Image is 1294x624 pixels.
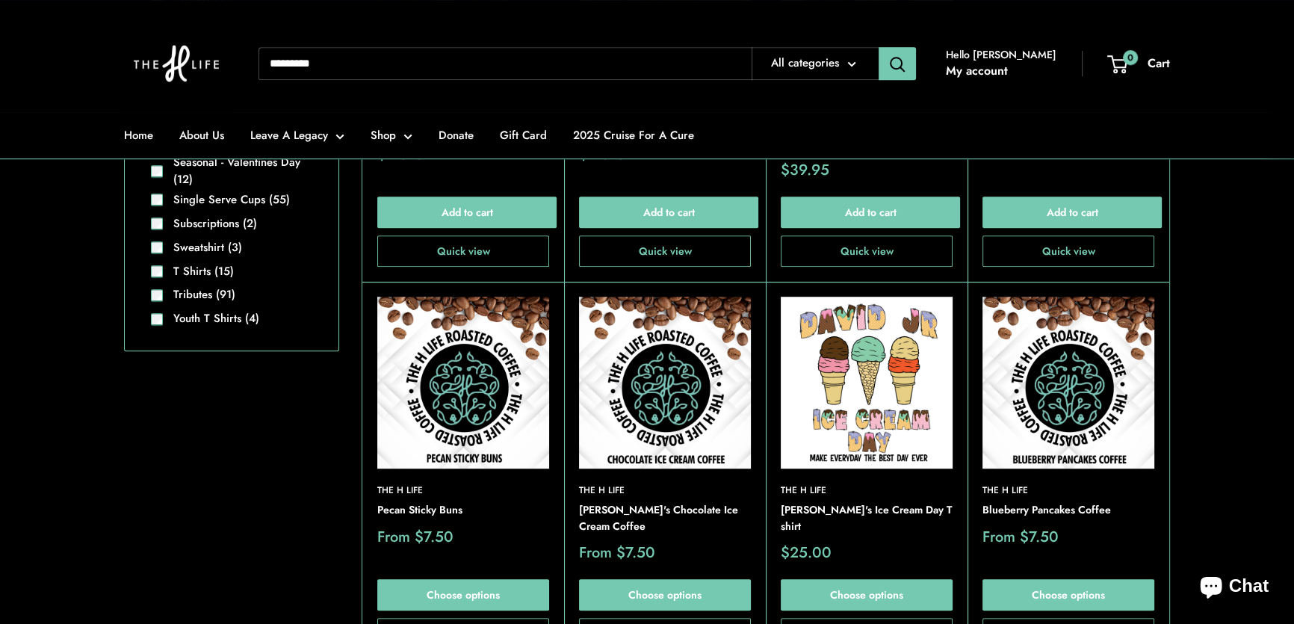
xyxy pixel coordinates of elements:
[781,502,953,534] a: [PERSON_NAME]'s Ice Cream Day T shirt
[1148,55,1170,72] span: Cart
[573,125,694,146] a: 2025 Cruise For A Cure
[982,235,1154,267] button: Quick view
[579,147,625,162] span: $19.95
[124,15,229,112] img: The H Life
[982,579,1154,611] a: Choose options
[982,484,1154,498] a: The H Life
[579,484,751,498] a: The H Life
[163,154,320,188] label: Seasonal - Valentines Day (12)
[377,484,549,498] a: The H Life
[377,530,453,545] span: From $7.50
[259,47,752,80] input: Search...
[163,286,235,303] label: Tributes (91)
[163,263,234,280] label: T Shirts (15)
[377,235,549,267] button: Quick view
[579,297,751,469] img: David Jr.'s Chocolate Ice Cream Coffee
[781,197,960,228] button: Add to cart
[377,502,549,519] a: Pecan Sticky Buns
[500,125,547,146] a: Gift Card
[781,163,829,178] span: $39.95
[982,297,1154,469] img: Blueberry Pancakes Coffee
[579,502,751,534] a: [PERSON_NAME]'s Chocolate Ice Cream Coffee
[579,579,751,611] a: Choose options
[879,47,916,80] button: Search
[781,235,953,267] button: Quick view
[163,239,242,256] label: Sweatshirt (3)
[163,310,259,327] label: Youth T Shirts (4)
[579,235,751,267] button: Quick view
[250,125,344,146] a: Leave A Legacy
[781,484,953,498] a: The H Life
[781,546,832,560] span: $25.00
[377,197,557,228] button: Add to cart
[982,502,1154,519] a: Blueberry Pancakes Coffee
[377,579,549,611] a: Choose options
[1109,52,1170,75] a: 0 Cart
[781,579,953,611] a: Choose options
[946,60,1008,82] a: My account
[982,530,1059,545] span: From $7.50
[377,297,549,469] img: Pecan Sticky Buns
[946,45,1056,64] span: Hello [PERSON_NAME]
[579,197,758,228] button: Add to cart
[1123,49,1138,64] span: 0
[124,125,153,146] a: Home
[371,125,412,146] a: Shop
[781,297,953,469] img: David Jr's Ice Cream Day T shirt
[163,191,290,208] label: Single Serve Cups (55)
[377,147,424,162] span: $19.95
[179,125,224,146] a: About Us
[579,546,655,560] span: From $7.50
[163,215,257,232] label: Subscriptions (2)
[439,125,474,146] a: Donate
[982,197,1162,228] button: Add to cart
[1186,563,1282,612] inbox-online-store-chat: Shopify online store chat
